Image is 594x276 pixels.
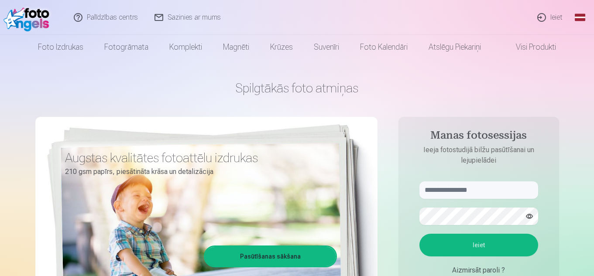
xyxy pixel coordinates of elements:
p: Ieeja fotostudijā bilžu pasūtīšanai un lejupielādei [411,145,547,166]
h4: Manas fotosessijas [411,129,547,145]
h1: Spilgtākās foto atmiņas [35,80,559,96]
a: Komplekti [159,35,213,59]
a: Suvenīri [303,35,350,59]
a: Fotogrāmata [94,35,159,59]
a: Krūzes [260,35,303,59]
h3: Augstas kvalitātes fotoattēlu izdrukas [65,150,330,166]
p: 210 gsm papīrs, piesātināta krāsa un detalizācija [65,166,330,178]
a: Foto kalendāri [350,35,418,59]
button: Ieiet [419,234,538,256]
a: Foto izdrukas [27,35,94,59]
a: Visi produkti [491,35,567,59]
a: Pasūtīšanas sākšana [205,247,336,266]
a: Magnēti [213,35,260,59]
img: /fa1 [3,3,54,31]
div: Aizmirsāt paroli ? [419,265,538,276]
a: Atslēgu piekariņi [418,35,491,59]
